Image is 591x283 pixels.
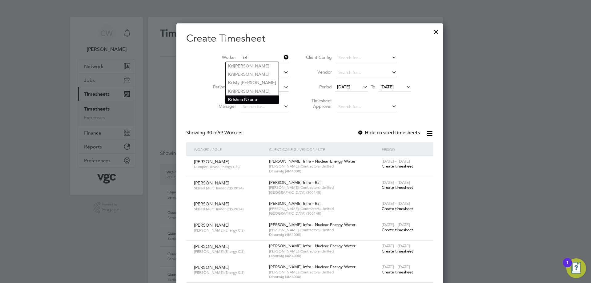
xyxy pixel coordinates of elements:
label: Hiring Manager [208,98,236,109]
input: Search for... [336,103,397,111]
label: Period Type [208,84,236,90]
span: [PERSON_NAME] Infra - Rail [269,180,321,185]
span: [PERSON_NAME] (Energy CIS) [194,270,264,275]
span: [PERSON_NAME] [194,265,229,270]
span: [PERSON_NAME] Infra - Nuclear Energy Water [269,264,356,269]
span: [PERSON_NAME] [194,201,229,207]
span: [PERSON_NAME] (Energy CIS) [194,228,264,233]
span: Create timesheet [382,249,413,254]
span: [GEOGRAPHIC_DATA] (300148) [269,211,379,216]
span: Create timesheet [382,164,413,169]
span: [PERSON_NAME] (Contractors) Limited [269,185,379,190]
span: [PERSON_NAME] Infra - Nuclear Energy Water [269,159,356,164]
li: [PERSON_NAME] [226,70,279,79]
span: Skilled Multi Trader (CIS 2024) [194,186,264,191]
b: Kri [228,80,234,85]
li: [PERSON_NAME] [226,62,279,70]
span: Skilled Multi Trader (CIS 2024) [194,207,264,212]
div: 1 [566,263,569,271]
li: sty [PERSON_NAME] [226,79,279,87]
span: To [369,83,377,91]
span: [DATE] [380,84,394,90]
span: [DATE] [337,84,350,90]
span: Create timesheet [382,206,413,211]
span: [DATE] - [DATE] [382,222,410,227]
li: shna Nkono [226,95,279,104]
label: Hide created timesheets [357,130,420,136]
span: [PERSON_NAME] [194,244,229,249]
span: [PERSON_NAME] (Contractors) Limited [269,164,379,169]
span: [PERSON_NAME] (Contractors) Limited [269,270,379,275]
span: 59 Workers [207,130,242,136]
b: Kri [228,97,234,102]
span: [PERSON_NAME] Infra - Nuclear Energy Water [269,222,356,227]
li: [PERSON_NAME] [226,87,279,95]
span: 30 of [207,130,218,136]
input: Search for... [240,54,289,62]
span: Create timesheet [382,185,413,190]
input: Search for... [336,68,397,77]
span: [DATE] - [DATE] [382,201,410,206]
h2: Create Timesheet [186,32,433,45]
b: Kri [228,63,234,69]
span: Create timesheet [382,269,413,275]
span: Dinorwig (4M4000) [269,169,379,174]
span: Dinorwig (4M4000) [269,253,379,258]
label: Timesheet Approver [304,98,332,109]
b: Kri [228,72,234,77]
span: [DATE] - [DATE] [382,243,410,249]
span: [GEOGRAPHIC_DATA] (300148) [269,190,379,195]
span: [PERSON_NAME] [194,180,229,186]
span: [DATE] - [DATE] [382,180,410,185]
div: Worker / Role [192,142,267,156]
span: [DATE] - [DATE] [382,264,410,269]
span: [PERSON_NAME] (Contractors) Limited [269,249,379,254]
span: Dinorwig (4M4000) [269,232,379,237]
span: [DATE] - [DATE] [382,159,410,164]
label: Vendor [304,69,332,75]
button: Open Resource Center, 1 new notification [566,258,586,278]
span: [PERSON_NAME] Infra - Nuclear Energy Water [269,243,356,249]
div: Showing [186,130,243,136]
div: Period [380,142,427,156]
span: [PERSON_NAME] Infra - Rail [269,201,321,206]
span: [PERSON_NAME] [194,222,229,228]
span: [PERSON_NAME] (Contractors) Limited [269,206,379,211]
b: Kri [228,89,234,94]
span: Dinorwig (4M4000) [269,274,379,279]
label: Site [208,69,236,75]
div: Client Config / Vendor / Site [267,142,380,156]
input: Search for... [336,54,397,62]
span: Create timesheet [382,227,413,232]
span: [PERSON_NAME] (Energy CIS) [194,249,264,254]
input: Search for... [240,103,289,111]
label: Client Config [304,55,332,60]
label: Period [304,84,332,90]
span: [PERSON_NAME] (Contractors) Limited [269,228,379,232]
span: [PERSON_NAME] [194,159,229,164]
span: Dumper Driver (Energy CIS) [194,164,264,169]
label: Worker [208,55,236,60]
